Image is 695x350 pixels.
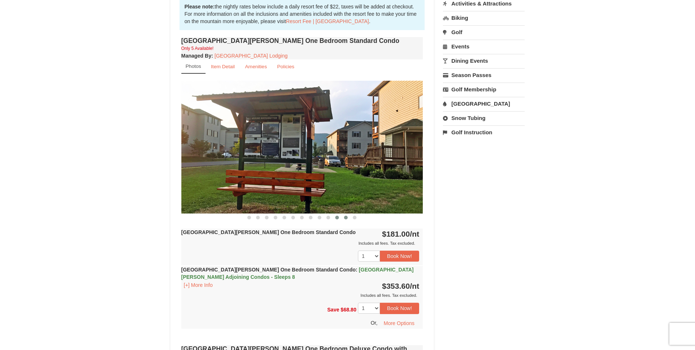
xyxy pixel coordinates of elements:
[181,292,419,299] div: Includes all fees. Tax excluded.
[185,4,215,10] strong: Please note:
[277,64,294,69] small: Policies
[327,307,339,313] span: Save
[181,53,211,59] span: Managed By
[181,240,419,247] div: Includes all fees. Tax excluded.
[380,303,419,314] button: Book Now!
[181,229,356,235] strong: [GEOGRAPHIC_DATA][PERSON_NAME] One Bedroom Standard Condo
[186,63,201,69] small: Photos
[443,97,525,110] a: [GEOGRAPHIC_DATA]
[443,111,525,125] a: Snow Tubing
[443,40,525,53] a: Events
[410,282,419,290] span: /nt
[211,64,235,69] small: Item Detail
[181,59,206,74] a: Photos
[443,125,525,139] a: Golf Instruction
[245,64,267,69] small: Amenities
[382,230,419,238] strong: $181.00
[371,320,378,325] span: Or,
[206,59,240,74] a: Item Detail
[443,54,525,68] a: Dining Events
[380,251,419,262] button: Book Now!
[443,25,525,39] a: Golf
[215,53,288,59] a: [GEOGRAPHIC_DATA] Lodging
[181,81,423,213] img: 18876286-199-98722944.jpg
[181,281,215,289] button: [+] More Info
[443,83,525,96] a: Golf Membership
[181,46,214,51] small: Only 5 Available!
[181,37,423,44] h4: [GEOGRAPHIC_DATA][PERSON_NAME] One Bedroom Standard Condo
[356,267,358,273] span: :
[181,267,414,280] strong: [GEOGRAPHIC_DATA][PERSON_NAME] One Bedroom Standard Condo
[443,68,525,82] a: Season Passes
[382,282,410,290] span: $353.60
[341,307,356,313] span: $68.80
[410,230,419,238] span: /nt
[379,318,419,329] button: More Options
[443,11,525,25] a: Biking
[181,53,213,59] strong: :
[286,18,369,24] a: Resort Fee | [GEOGRAPHIC_DATA]
[272,59,299,74] a: Policies
[240,59,272,74] a: Amenities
